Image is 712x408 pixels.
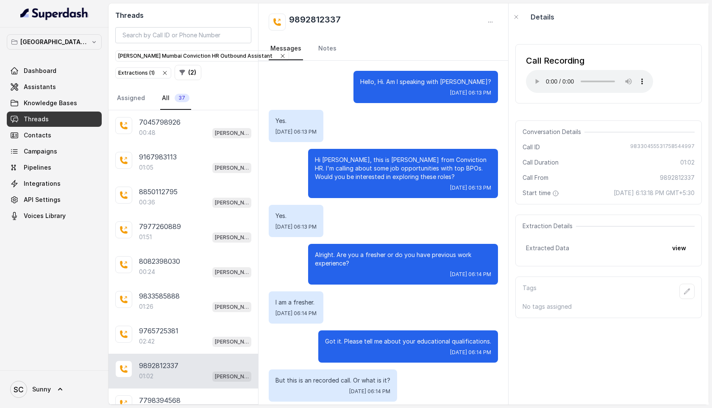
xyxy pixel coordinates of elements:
button: view [667,240,691,256]
p: Got it. Please tell me about your educational qualifications. [325,337,491,346]
span: Extraction Details [523,222,576,230]
a: Notes [317,37,338,60]
p: Hi [PERSON_NAME], this is [PERSON_NAME] from Conviction HR. I'm calling about some job opportunit... [315,156,491,181]
span: Assistants [24,83,56,91]
p: [PERSON_NAME] Mumbai Conviction HR Outbound Assistant [215,129,249,137]
span: Conversation Details [523,128,584,136]
span: Threads [24,115,49,123]
p: Alright. Are you a fresher or do you have previous work experience? [315,251,491,268]
p: Yes. [275,117,317,125]
p: 01:02 [139,372,153,380]
p: [PERSON_NAME] Mumbai Conviction HR Outbound Assistant [215,372,249,381]
span: 37 [175,94,189,102]
span: [DATE] 06:13 PM [450,184,491,191]
span: [DATE] 06:13 PM [275,224,317,230]
span: [DATE] 06:14 PM [450,349,491,356]
p: 7977260889 [139,221,181,232]
p: 9167983113 [139,152,177,162]
span: Knowledge Bases [24,99,77,107]
span: Extracted Data [526,244,569,252]
button: (2) [175,65,201,80]
nav: Tabs [269,37,498,60]
nav: Tabs [115,87,251,110]
p: 00:48 [139,129,156,137]
p: 01:51 [139,233,152,241]
p: 01:05 [139,163,153,172]
h2: 9892812337 [289,14,341,31]
span: Pipelines [24,163,51,172]
span: Start time [523,189,561,197]
a: All37 [160,87,191,110]
p: 01:26 [139,302,153,311]
span: Integrations [24,179,61,188]
div: Extractions ( 1 ) [118,69,168,77]
button: Extractions (1) [115,67,171,78]
a: Messages [269,37,303,60]
p: 8850112795 [139,187,178,197]
p: 00:36 [139,198,155,207]
a: Pipelines [7,160,102,175]
span: [DATE] 06:14 PM [450,271,491,278]
div: [PERSON_NAME] Mumbai Conviction HR Outbound Assistant [118,52,286,60]
button: [PERSON_NAME] Mumbai Conviction HR Outbound Assistant [115,50,289,61]
span: Campaigns [24,147,57,156]
img: light.svg [20,7,89,20]
p: Tags [523,284,537,299]
span: Contacts [24,131,51,140]
p: But this is an recorded call. Or what is it? [275,376,390,385]
span: 01:02 [680,158,695,167]
p: 9892812337 [139,360,178,371]
span: Voices Library [24,212,66,220]
span: Call From [523,173,548,182]
span: Dashboard [24,67,56,75]
span: 9892812337 [660,173,695,182]
p: Yes. [275,212,317,220]
a: Assigned [115,87,147,110]
p: Hello, Hi. Am I speaking with [PERSON_NAME]? [360,78,491,86]
h2: Threads [115,10,251,20]
audio: Your browser does not support the audio element. [526,70,653,93]
span: [DATE] 6:13:18 PM GMT+5:30 [614,189,695,197]
a: Voices Library [7,208,102,224]
input: Search by Call ID or Phone Number [115,27,251,43]
a: Dashboard [7,63,102,78]
span: [DATE] 06:13 PM [275,129,317,135]
p: 02:42 [139,337,155,346]
a: API Settings [7,192,102,207]
a: Contacts [7,128,102,143]
p: [PERSON_NAME] Mumbai Conviction HR Outbound Assistant [215,164,249,172]
p: Details [531,12,554,22]
a: Threads [7,112,102,127]
p: [PERSON_NAME] Mumbai Conviction HR Outbound Assistant [215,303,249,311]
p: [PERSON_NAME] Mumbai Conviction HR Outbound Assistant [215,233,249,242]
p: [PERSON_NAME] Mumbai Conviction HR Outbound Assistant [215,268,249,277]
span: Call ID [523,143,540,151]
p: 9833585888 [139,291,180,301]
p: No tags assigned [523,302,695,311]
p: 8082398030 [139,256,180,266]
a: Integrations [7,176,102,191]
text: SC [14,385,24,394]
a: Sunny [7,377,102,401]
p: 00:24 [139,268,155,276]
p: 7045798926 [139,117,181,127]
p: [PERSON_NAME] Mumbai Conviction HR Outbound Assistant [215,198,249,207]
button: [GEOGRAPHIC_DATA] - [GEOGRAPHIC_DATA] - [GEOGRAPHIC_DATA] [7,34,102,50]
span: Call Duration [523,158,559,167]
p: I am a fresher. [275,298,317,307]
a: Assistants [7,79,102,95]
span: [DATE] 06:13 PM [450,89,491,96]
span: API Settings [24,196,61,204]
p: 7798394568 [139,395,181,405]
p: [PERSON_NAME] Mumbai Conviction HR Outbound Assistant [215,338,249,346]
div: Call Recording [526,55,653,67]
span: [DATE] 06:14 PM [349,388,390,395]
span: [DATE] 06:14 PM [275,310,317,317]
a: Campaigns [7,144,102,159]
span: Sunny [32,385,51,394]
a: Knowledge Bases [7,95,102,111]
p: 9765725381 [139,326,178,336]
span: 98330455531758544997 [630,143,695,151]
p: [GEOGRAPHIC_DATA] - [GEOGRAPHIC_DATA] - [GEOGRAPHIC_DATA] [20,37,88,47]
